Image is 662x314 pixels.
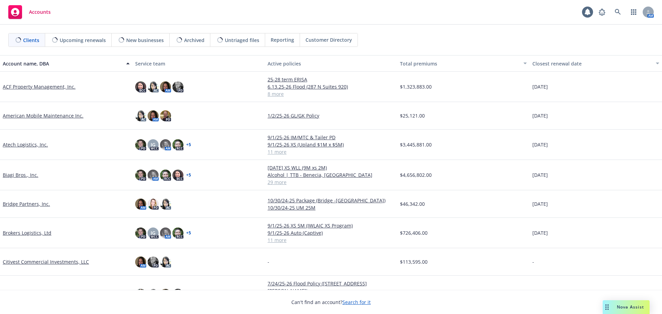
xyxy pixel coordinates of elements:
[186,173,191,177] a: + 5
[400,258,428,265] span: $113,595.00
[3,60,122,67] div: Account name, DBA
[532,112,548,119] span: [DATE]
[135,289,146,300] img: photo
[148,170,159,181] img: photo
[400,83,432,90] span: $1,323,883.00
[29,9,51,15] span: Accounts
[268,236,394,244] a: 11 more
[135,170,146,181] img: photo
[265,55,397,72] button: Active policies
[3,171,38,179] a: Biagi Bros., Inc.
[126,37,164,44] span: New businesses
[135,110,146,121] img: photo
[532,229,548,236] span: [DATE]
[291,298,371,306] span: Can't find an account?
[3,229,51,236] a: Brokers Logistics, Ltd
[148,289,159,300] img: photo
[268,197,394,204] a: 10/30/24-25 Package (Bridge -[GEOGRAPHIC_DATA])
[172,170,183,181] img: photo
[400,229,428,236] span: $726,406.00
[160,289,171,300] img: photo
[135,199,146,210] img: photo
[532,60,652,67] div: Closest renewal date
[268,171,394,179] a: Alcohol | TTB - Benecia, [GEOGRAPHIC_DATA]
[148,199,159,210] img: photo
[342,299,371,305] a: Search for it
[3,258,89,265] a: Citivest Commercial Investments, LLC
[268,112,394,119] a: 1/2/25-26 GL/GK Policy
[268,60,394,67] div: Active policies
[268,280,394,294] a: 7/24/25-26 Flood Policy ([STREET_ADDRESS][PERSON_NAME])
[23,37,39,44] span: Clients
[268,90,394,98] a: 8 more
[3,200,50,207] a: Bridge Partners, Inc.
[172,139,183,150] img: photo
[186,231,191,235] a: + 5
[151,141,156,148] span: JG
[400,171,432,179] span: $4,656,802.00
[3,112,83,119] a: American Mobile Maintenance Inc.
[172,81,183,92] img: photo
[532,200,548,207] span: [DATE]
[532,83,548,90] span: [DATE]
[160,139,171,150] img: photo
[400,200,425,207] span: $46,342.00
[225,37,259,44] span: Untriaged files
[160,170,171,181] img: photo
[268,222,394,229] a: 9/1/25-26 XS 5M (IWLAIC XS Program)
[268,76,394,83] a: 25-28 term ERISA
[268,148,394,155] a: 11 more
[184,37,204,44] span: Archived
[268,258,269,265] span: -
[135,227,146,239] img: photo
[268,164,394,171] a: [DATE] XS WLL (9M xs 2M)
[3,83,76,90] a: ACF Property Management, Inc.
[627,5,641,19] a: Switch app
[532,141,548,148] span: [DATE]
[611,5,625,19] a: Search
[400,141,432,148] span: $3,445,881.00
[268,141,394,148] a: 9/1/25-26 XS (Upland $1M x $5M)
[268,83,394,90] a: 6.13.25-26 Flood (287 N Suites 920)
[3,141,48,148] a: Atech Logistics, Inc.
[148,110,159,121] img: photo
[172,289,183,300] img: photo
[160,199,171,210] img: photo
[268,134,394,141] a: 9/1/25-26 IM/MTC & Tailer PD
[6,2,53,22] a: Accounts
[268,229,394,236] a: 9/1/25-26 Auto (Captive)
[530,55,662,72] button: Closest renewal date
[160,81,171,92] img: photo
[60,37,106,44] span: Upcoming renewals
[268,204,394,211] a: 10/30/24-25 UM 25M
[160,256,171,267] img: photo
[397,55,530,72] button: Total premiums
[135,81,146,92] img: photo
[151,229,156,236] span: JG
[160,110,171,121] img: photo
[148,256,159,267] img: photo
[532,171,548,179] span: [DATE]
[617,304,644,310] span: Nova Assist
[135,139,146,150] img: photo
[135,60,262,67] div: Service team
[160,227,171,239] img: photo
[271,36,294,43] span: Reporting
[400,112,425,119] span: $25,121.00
[186,143,191,147] a: + 5
[400,60,519,67] div: Total premiums
[595,5,609,19] a: Report a Bug
[148,81,159,92] img: photo
[268,179,394,186] a: 29 more
[603,300,650,314] button: Nova Assist
[603,300,611,314] div: Drag to move
[305,36,352,43] span: Customer Directory
[135,256,146,267] img: photo
[132,55,265,72] button: Service team
[532,258,534,265] span: -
